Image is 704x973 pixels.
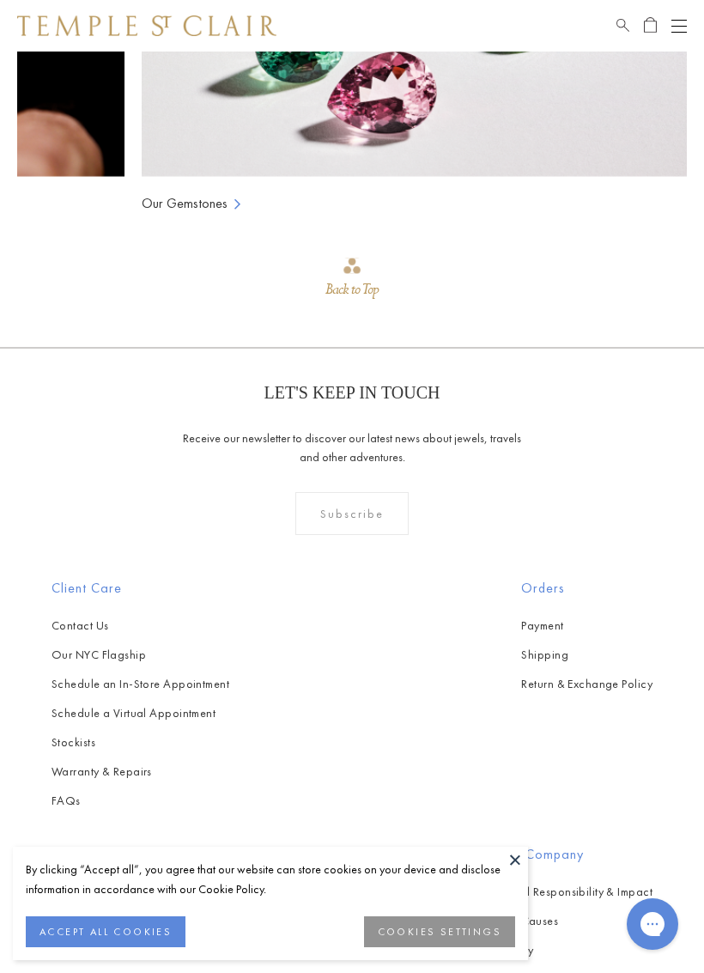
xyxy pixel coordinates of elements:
[616,15,629,36] a: Search
[497,911,652,930] a: Our Causes
[26,916,185,947] button: ACCEPT ALL COOKIES
[295,492,410,535] div: Subscribe
[364,916,515,947] button: COOKIES SETTINGS
[325,276,379,304] div: Back to Top
[264,383,440,403] p: LET'S KEEP IN TOUCH
[521,578,652,599] h2: Orders
[52,733,229,751] a: Stockists
[52,674,229,693] a: Schedule an In-Store Appointment
[52,578,229,599] h2: Client Care
[497,940,652,959] a: Privacy
[644,15,657,36] a: Open Shopping Bag
[497,882,652,901] a: Social Responsibility & Impact
[521,616,652,635] a: Payment
[52,791,229,810] a: FAQs
[497,844,652,865] h2: Our Company
[52,616,229,635] a: Contact Us
[521,645,652,664] a: Shipping
[325,256,379,304] div: Go to top
[671,15,687,36] button: Open navigation
[179,429,526,466] p: Receive our newsletter to discover our latest news about jewels, travels and other adventures.
[142,194,228,213] a: Our Gemstones
[52,844,209,865] h2: World of Temple St Clair
[52,762,229,781] a: Warranty & Repairs
[618,892,687,956] iframe: Gorgias live chat messenger
[52,645,229,664] a: Our NYC Flagship
[52,703,229,722] a: Schedule a Virtual Appointment
[26,860,515,899] div: By clicking “Accept all”, you agree that our website can store cookies on your device and disclos...
[521,674,652,693] a: Return & Exchange Policy
[17,15,276,36] img: Temple St. Clair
